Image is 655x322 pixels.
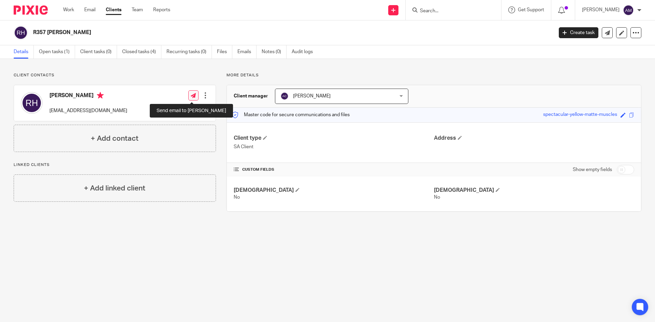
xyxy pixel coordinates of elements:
h4: + Add linked client [84,183,145,194]
h3: Client manager [234,93,268,99]
img: svg%3E [14,26,28,40]
label: Show empty fields [573,166,612,173]
a: Team [132,6,143,13]
img: svg%3E [21,92,43,114]
a: Email [84,6,96,13]
p: More details [227,73,641,78]
h4: + Add contact [91,133,139,144]
a: Files [217,45,232,59]
span: No [234,195,240,200]
i: Primary [97,92,104,99]
p: SA Client [234,143,434,150]
h2: R357 [PERSON_NAME] [33,29,446,36]
a: Clients [106,6,121,13]
h4: [DEMOGRAPHIC_DATA] [434,187,634,194]
div: spectacular-yellow-matte-muscles [543,111,617,119]
a: Audit logs [292,45,318,59]
a: Create task [559,27,598,38]
p: [PERSON_NAME] [582,6,620,13]
input: Search [419,8,481,14]
a: Reports [153,6,170,13]
a: Emails [237,45,257,59]
a: Details [14,45,34,59]
p: [EMAIL_ADDRESS][DOMAIN_NAME] [49,107,127,114]
p: Master code for secure communications and files [232,111,350,118]
a: Client tasks (0) [80,45,117,59]
h4: Address [434,135,634,142]
img: svg%3E [280,92,289,100]
img: Pixie [14,5,48,15]
a: Open tasks (1) [39,45,75,59]
h4: [DEMOGRAPHIC_DATA] [234,187,434,194]
h4: [PERSON_NAME] [49,92,127,101]
h4: CUSTOM FIELDS [234,167,434,172]
span: No [434,195,440,200]
a: Notes (0) [262,45,287,59]
span: Get Support [518,7,544,12]
a: Work [63,6,74,13]
span: [PERSON_NAME] [293,94,331,98]
a: Closed tasks (4) [122,45,161,59]
p: Client contacts [14,73,216,78]
a: Recurring tasks (0) [166,45,212,59]
h4: Client type [234,135,434,142]
img: svg%3E [623,5,634,16]
p: Linked clients [14,162,216,168]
